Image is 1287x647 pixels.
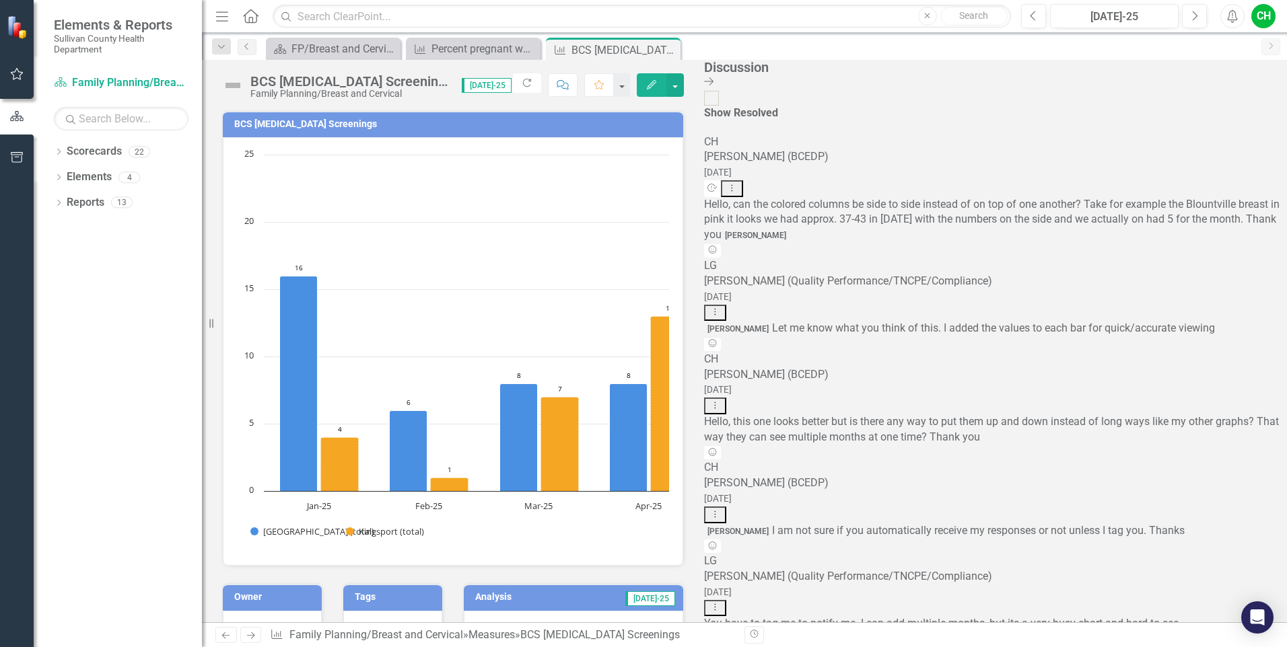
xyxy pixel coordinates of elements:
[54,107,188,130] input: Search Below...
[704,198,1280,241] span: Hello, can the colored columns be side to side instead of on top of one another? Take for example...
[129,146,150,157] div: 22
[118,172,140,183] div: 4
[291,40,397,57] div: FP/Breast and Cervical Welcome Page
[289,628,463,641] a: Family Planning/Breast and Cervical
[704,554,1287,569] div: LG
[244,215,254,227] text: 20
[1241,601,1274,634] div: Open Intercom Messenger
[722,229,790,241] span: [PERSON_NAME]
[409,40,537,57] a: Percent pregnant women test for RPR ([MEDICAL_DATA])
[704,291,732,302] small: [DATE]
[7,15,31,39] img: ClearPoint Strategy
[237,148,1040,551] svg: Interactive chart
[704,475,1287,491] div: [PERSON_NAME] (BCEDP)
[244,349,254,361] text: 10
[520,628,680,641] div: BCS [MEDICAL_DATA] Screenings
[250,89,448,99] div: Family Planning/Breast and Cervical
[704,149,1287,165] div: [PERSON_NAME] (BCEDP)
[704,367,1287,383] div: [PERSON_NAME] (BCEDP)
[704,493,732,504] small: [DATE]
[704,321,1215,334] span: Let me know what you think of this. I added the values to each bar for quick/accurate viewing
[390,411,427,492] path: Feb-25, 6. Blountville (total).
[270,627,734,643] div: » »
[704,569,1287,584] div: [PERSON_NAME] (Quality Performance/TNCPE/Compliance)
[704,167,732,178] small: [DATE]
[704,274,1287,289] div: [PERSON_NAME] (Quality Performance/TNCPE/Compliance)
[1055,9,1174,25] div: [DATE]-25
[610,384,648,492] path: Apr-25, 8. Blountville (total).
[704,460,1287,475] div: CH
[468,628,515,641] a: Measures
[431,478,468,492] path: Feb-25, 1. Kingsport (total).
[704,323,772,335] span: [PERSON_NAME]
[940,7,1008,26] button: Search
[280,276,977,492] g: Blountville (total), bar series 1 of 2 with 7 bars.
[280,276,318,492] path: Jan-25, 16. Blountville (total).
[407,397,411,407] text: 6
[249,416,254,428] text: 5
[431,40,537,57] div: Percent pregnant women test for RPR ([MEDICAL_DATA])
[448,465,452,474] text: 1
[111,197,133,208] div: 13
[1050,4,1179,28] button: [DATE]-25
[295,263,303,272] text: 16
[704,60,1280,75] div: Discussion
[704,525,772,537] span: [PERSON_NAME]
[517,371,521,380] text: 8
[244,147,254,159] text: 25
[704,258,1287,274] div: LG
[959,10,988,21] span: Search
[704,135,1287,150] div: CH
[704,352,1287,367] div: CH
[237,148,669,551] div: Chart. Highcharts interactive chart.
[415,500,442,512] text: Feb-25
[704,524,1185,537] span: I am not sure if you automatically receive my responses or not unless I tag you. Thanks
[54,75,188,91] a: Family Planning/Breast and Cervical
[269,40,397,57] a: FP/Breast and Cervical Welcome Page
[222,75,244,96] img: Not Defined
[462,78,512,93] span: [DATE]-25
[234,119,676,129] h3: BCS [MEDICAL_DATA] Screenings
[704,586,732,597] small: [DATE]
[54,33,188,55] small: Sullivan County Health Department
[571,42,677,59] div: BCS [MEDICAL_DATA] Screenings
[273,5,1011,28] input: Search ClearPoint...
[635,500,662,512] text: Apr-25
[346,525,423,537] button: Show Kingsport (total)
[67,195,104,211] a: Reports
[500,384,538,492] path: Mar-25, 8. Blountville (total).
[651,317,689,492] path: Apr-25, 13. Kingsport (total).
[704,415,1279,443] span: Hello, this one looks better but is there any way to put them up and down instead of long ways li...
[355,592,436,602] h3: Tags
[558,384,562,393] text: 7
[244,282,254,294] text: 15
[249,484,254,496] text: 0
[625,591,675,606] span: [DATE]-25
[666,303,674,313] text: 13
[67,144,122,159] a: Scorecards
[524,500,553,512] text: Mar-25
[704,384,732,395] small: [DATE]
[475,592,559,602] h3: Analysis
[250,74,448,89] div: BCS [MEDICAL_DATA] Screenings
[321,438,359,492] path: Jan-25, 4. Kingsport (total).
[704,106,778,121] div: Show Resolved
[704,617,1181,630] span: You have to tag me to notify me. I can add multiple months, but its a very busy chart and hard to...
[67,169,112,185] a: Elements
[306,500,331,512] text: Jan-25
[234,592,315,602] h3: Owner
[54,17,188,33] span: Elements & Reports
[250,525,331,537] button: Show Blountville (total)
[627,371,631,380] text: 8
[1251,4,1276,28] button: CH
[338,424,342,434] text: 4
[541,397,579,492] path: Mar-25, 7. Kingsport (total).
